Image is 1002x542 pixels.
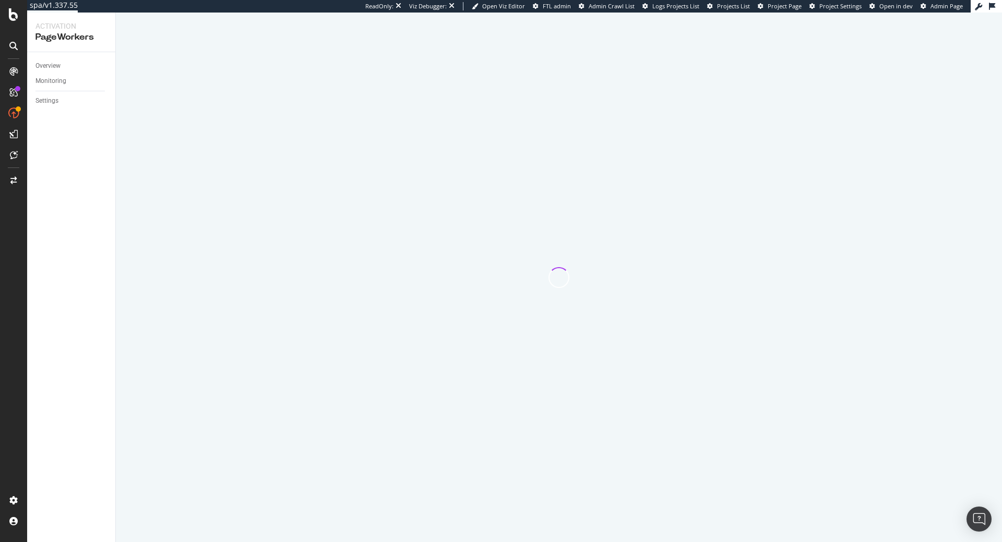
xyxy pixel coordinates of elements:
span: Projects List [717,2,750,10]
span: Admin Page [931,2,963,10]
div: Open Intercom Messenger [967,507,992,532]
span: Project Page [768,2,802,10]
span: FTL admin [543,2,571,10]
span: Open Viz Editor [482,2,525,10]
div: ReadOnly: [365,2,393,10]
a: Open in dev [869,2,913,10]
a: Projects List [707,2,750,10]
a: Project Page [758,2,802,10]
a: Logs Projects List [642,2,699,10]
div: Overview [35,61,61,71]
span: Project Settings [819,2,862,10]
span: Open in dev [879,2,913,10]
a: Settings [35,95,108,106]
a: FTL admin [533,2,571,10]
div: Viz Debugger: [409,2,447,10]
div: PageWorkers [35,31,107,43]
span: Logs Projects List [652,2,699,10]
div: Settings [35,95,58,106]
span: Admin Crawl List [589,2,635,10]
a: Open Viz Editor [472,2,525,10]
a: Project Settings [809,2,862,10]
div: Monitoring [35,76,66,87]
a: Admin Crawl List [579,2,635,10]
a: Admin Page [921,2,963,10]
a: Monitoring [35,76,108,87]
a: Overview [35,61,108,71]
div: Activation [35,21,107,31]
